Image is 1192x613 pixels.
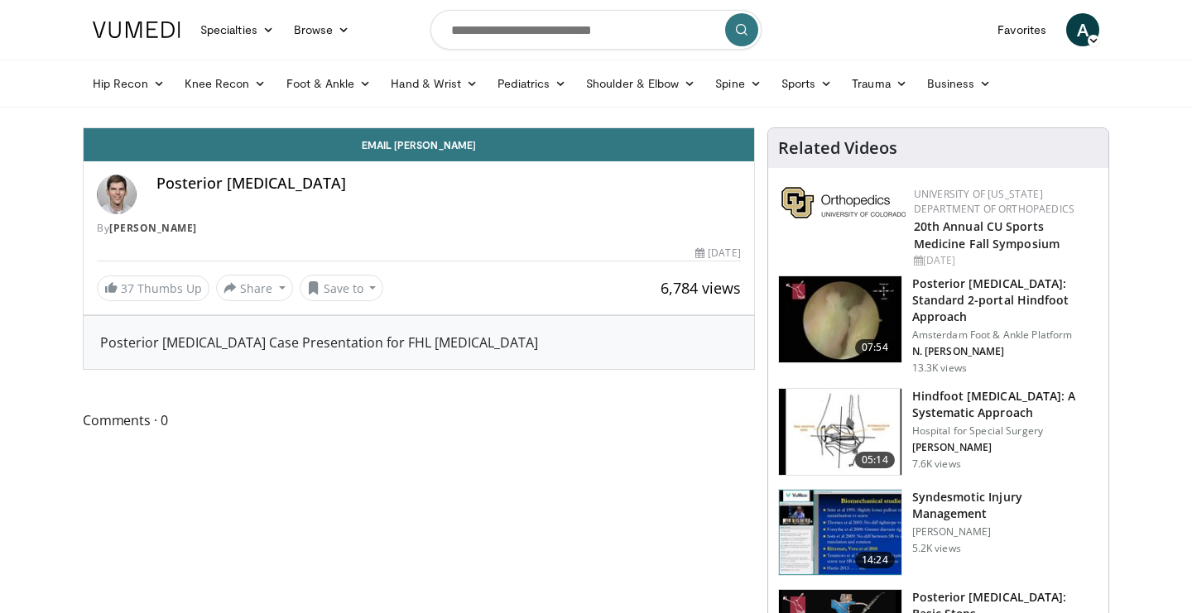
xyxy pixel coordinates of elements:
a: Knee Recon [175,67,276,100]
div: [DATE] [914,253,1095,268]
h3: Posterior [MEDICAL_DATA]: Standard 2-portal Hindfoot Approach [912,275,1098,325]
a: [PERSON_NAME] [109,221,197,235]
a: Email [PERSON_NAME] [84,128,754,161]
a: 37 Thumbs Up [97,275,209,301]
a: Pediatrics [488,67,576,100]
button: Share [216,275,293,301]
img: b49a9162-bc89-400e-8a6b-7f8f35968d96.150x105_q85_crop-smart_upscale.jpg [779,276,901,362]
a: Shoulder & Elbow [576,67,705,100]
a: A [1066,13,1099,46]
h3: Syndesmotic Injury Management [912,489,1098,522]
span: 6,784 views [661,278,741,298]
div: [DATE] [695,246,740,261]
span: 14:24 [855,552,895,568]
a: Sports [771,67,843,100]
a: 14:24 Syndesmotic Injury Management [PERSON_NAME] 5.2K views [778,489,1098,577]
a: Favorites [988,13,1056,46]
a: 07:54 Posterior [MEDICAL_DATA]: Standard 2-portal Hindfoot Approach Amsterdam Foot & Ankle Platfo... [778,275,1098,375]
p: Amsterdam Foot & Ankle Platform [912,328,1098,342]
p: N. [PERSON_NAME] [912,345,1098,358]
span: Comments 0 [83,409,755,431]
p: Hospital for Special Surgery [912,424,1098,438]
span: 37 [121,280,134,296]
h4: Related Videos [778,138,897,158]
span: 07:54 [855,339,895,356]
a: Business [917,67,1002,100]
img: 355603a8-37da-49b6-856f-e00d7e9307d3.png.150x105_q85_autocrop_double_scale_upscale_version-0.2.png [781,187,906,218]
a: Specialties [190,13,284,46]
img: 297652_0000_1.png.150x105_q85_crop-smart_upscale.jpg [779,389,901,475]
a: Browse [284,13,360,46]
a: Foot & Ankle [276,67,382,100]
div: By [97,221,741,236]
p: 7.6K views [912,457,961,471]
input: Search topics, interventions [430,10,762,50]
p: 5.2K views [912,542,961,555]
p: 13.3K views [912,362,967,375]
p: [PERSON_NAME] [912,525,1098,539]
img: e96c7107-7847-44c4-927e-76c82a2b2e86.150x105_q85_crop-smart_upscale.jpg [779,490,901,576]
a: Hand & Wrist [381,67,488,100]
p: [PERSON_NAME] [912,441,1098,454]
h4: Posterior [MEDICAL_DATA] [156,175,741,193]
img: Avatar [97,175,137,214]
a: Trauma [842,67,917,100]
h3: Hindfoot [MEDICAL_DATA]: A Systematic Approach [912,388,1098,421]
img: VuMedi Logo [93,22,180,38]
a: University of [US_STATE] Department of Orthopaedics [914,187,1074,216]
div: Posterior [MEDICAL_DATA] Case Presentation for FHL [MEDICAL_DATA] [100,333,738,352]
a: 20th Annual CU Sports Medicine Fall Symposium [914,218,1060,251]
a: 05:14 Hindfoot [MEDICAL_DATA]: A Systematic Approach Hospital for Special Surgery [PERSON_NAME] 7... [778,388,1098,476]
span: 05:14 [855,452,895,468]
a: Spine [705,67,771,100]
a: Hip Recon [83,67,175,100]
button: Save to [300,275,384,301]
